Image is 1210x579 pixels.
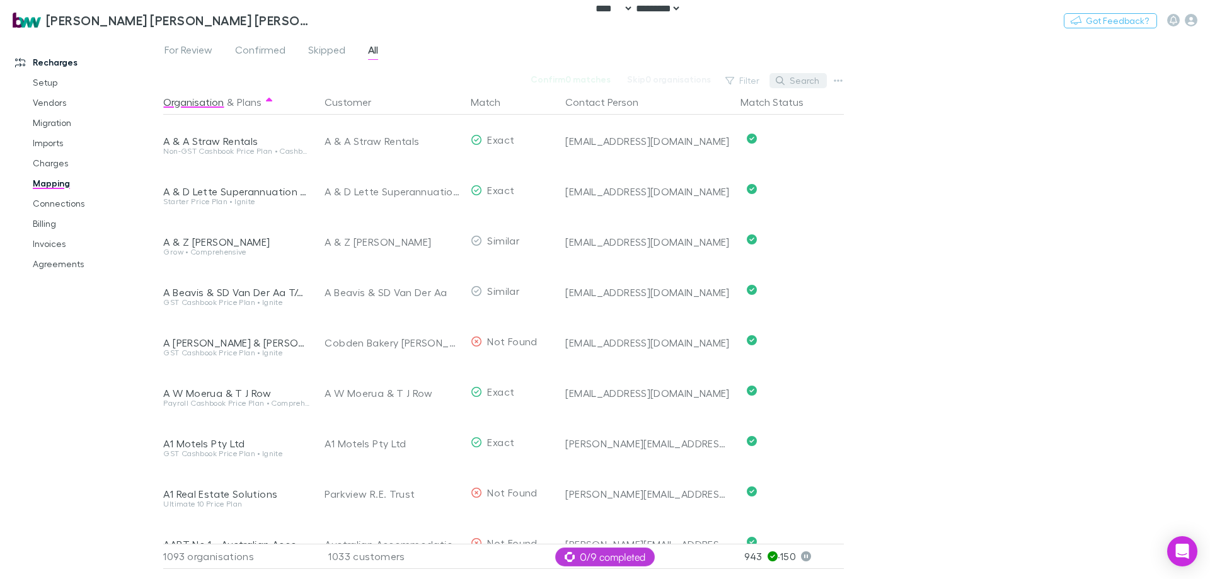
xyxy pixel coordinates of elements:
div: [EMAIL_ADDRESS][DOMAIN_NAME] [565,286,730,299]
svg: Confirmed [747,234,757,244]
div: A W Moerua & T J Row [325,368,461,418]
a: Mapping [20,173,170,193]
span: Exact [487,134,514,146]
div: A Beavis & SD Van Der Aa T/A S & A Farming [163,286,309,299]
svg: Confirmed [747,134,757,144]
span: Exact [487,184,514,196]
div: A W Moerua & T J Row [163,387,309,399]
div: [EMAIL_ADDRESS][DOMAIN_NAME] [565,236,730,248]
div: GST Cashbook Price Plan • Ignite [163,349,309,357]
svg: Confirmed [747,184,757,194]
div: Grow • Comprehensive [163,248,309,256]
div: [PERSON_NAME][EMAIL_ADDRESS][PERSON_NAME][DOMAIN_NAME] [565,437,730,450]
span: Exact [487,436,514,448]
div: A & A Straw Rentals [163,135,309,147]
div: 1033 customers [314,544,466,569]
div: A & A Straw Rentals [325,116,461,166]
span: Not Found [487,335,537,347]
div: 1093 organisations [163,544,314,569]
a: Imports [20,133,170,153]
div: Starter Price Plan • Ignite [163,198,309,205]
div: A & D Lette Superannuation Fund [163,185,309,198]
svg: Confirmed [747,537,757,547]
a: Recharges [3,52,170,72]
div: [EMAIL_ADDRESS][DOMAIN_NAME] [565,336,730,349]
div: Ultimate 10 Price Plan [163,500,309,508]
span: Confirmed [235,43,285,60]
div: GST Cashbook Price Plan • Ignite [163,299,309,306]
button: Organisation [163,89,224,115]
div: Cobden Bakery [PERSON_NAME] & [PERSON_NAME] [325,318,461,368]
button: Filter [719,73,767,88]
p: 943 · 150 [744,544,844,568]
svg: Confirmed [747,285,757,295]
div: Payroll Cashbook Price Plan • Comprehensive [163,399,309,407]
div: Open Intercom Messenger [1167,536,1197,566]
a: Setup [20,72,170,93]
a: Agreements [20,254,170,274]
div: A & D Lette Superannuation Fund [325,166,461,217]
div: A [PERSON_NAME] & [PERSON_NAME].XPA [163,336,309,349]
div: GST Cashbook Price Plan • Ignite [163,450,309,457]
div: A & Z [PERSON_NAME] [163,236,309,248]
div: [EMAIL_ADDRESS][DOMAIN_NAME] [565,185,730,198]
a: Migration [20,113,170,133]
span: Similar [487,234,519,246]
div: A Beavis & SD Van Der Aa [325,267,461,318]
button: Skip0 organisations [619,72,719,87]
div: Australian Accommodation Property Trust No1 [325,519,461,570]
div: [PERSON_NAME][EMAIL_ADDRESS][DOMAIN_NAME] [565,538,730,551]
svg: Confirmed [747,386,757,396]
button: Match [471,89,516,115]
span: Exact [487,386,514,398]
span: Similar [487,285,519,297]
button: Contact Person [565,89,654,115]
a: Billing [20,214,170,234]
span: Not Found [487,486,537,498]
div: Non-GST Cashbook Price Plan • Cashbook (Non-GST) Price Plan [163,147,309,155]
span: Skipped [308,43,345,60]
a: [PERSON_NAME] [PERSON_NAME] [PERSON_NAME] Partners [5,5,320,35]
div: Parkview R.E. Trust [325,469,461,519]
button: Match Status [740,89,819,115]
a: Connections [20,193,170,214]
div: A1 Motels Pty Ltd [325,418,461,469]
svg: Confirmed [747,486,757,496]
img: Brewster Walsh Waters Partners's Logo [13,13,41,28]
div: A & Z [PERSON_NAME] [325,217,461,267]
a: Invoices [20,234,170,254]
span: All [368,43,378,60]
div: [PERSON_NAME][EMAIL_ADDRESS][DOMAIN_NAME] [565,488,730,500]
button: Search [769,73,827,88]
h3: [PERSON_NAME] [PERSON_NAME] [PERSON_NAME] Partners [46,13,313,28]
div: AAPT No 1 - Australian Accommodation Property Trust No1 [163,538,309,551]
div: A1 Real Estate Solutions [163,488,309,500]
button: Got Feedback? [1064,13,1157,28]
div: A1 Motels Pty Ltd [163,437,309,450]
button: Customer [325,89,386,115]
div: [EMAIL_ADDRESS][DOMAIN_NAME] [565,387,730,399]
button: Confirm0 matches [522,72,619,87]
div: & [163,89,309,115]
span: For Review [164,43,212,60]
div: [EMAIL_ADDRESS][DOMAIN_NAME] [565,135,730,147]
button: Plans [237,89,262,115]
svg: Confirmed [747,335,757,345]
span: Not Found [487,537,537,549]
svg: Confirmed [747,436,757,446]
a: Vendors [20,93,170,113]
a: Charges [20,153,170,173]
